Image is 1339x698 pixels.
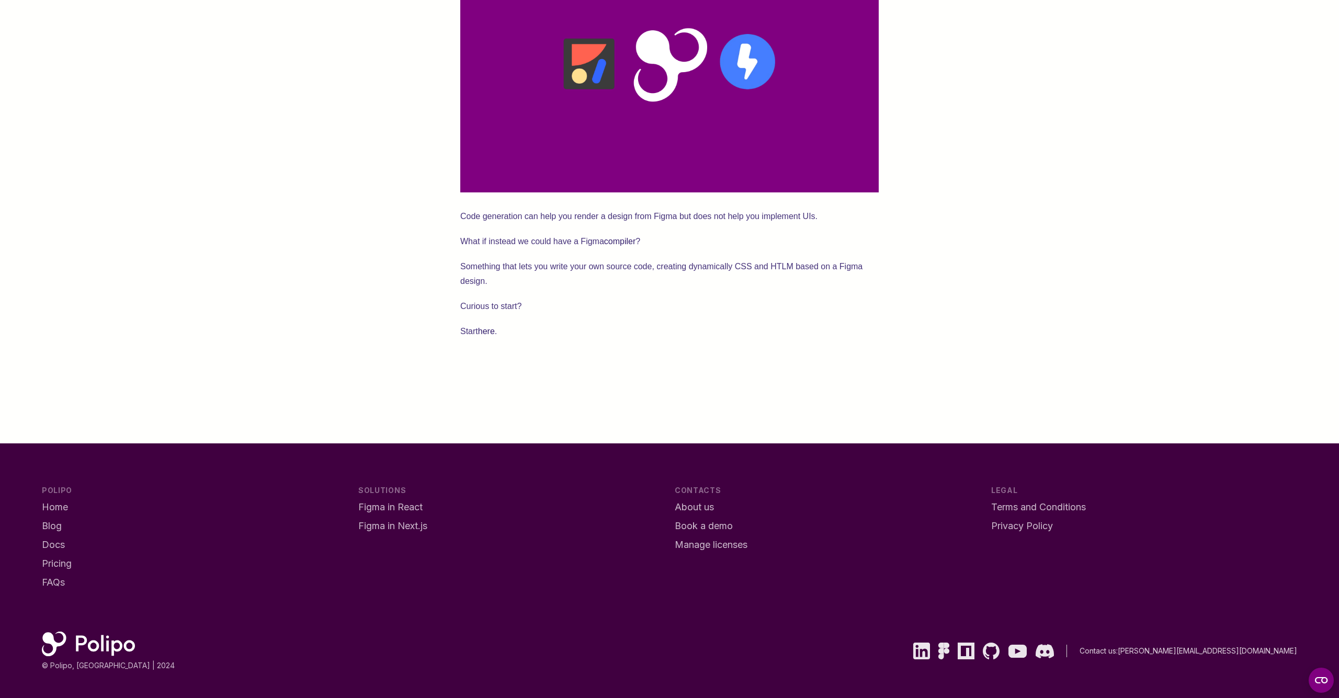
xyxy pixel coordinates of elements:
[358,519,664,533] a: Figma in Next.js
[991,520,1053,531] span: Privacy Policy
[604,237,636,246] a: compiler
[1118,646,1297,655] a: [PERSON_NAME][EMAIL_ADDRESS][DOMAIN_NAME]
[675,500,981,514] a: About us
[42,661,175,670] span: © Polipo, [GEOGRAPHIC_DATA] | 2024
[991,486,1018,495] span: Legal
[958,643,974,659] a: npm
[42,501,68,512] span: Home
[1309,668,1334,693] button: Open CMP widget
[42,519,348,533] a: Blog
[983,643,1000,659] a: GitHub
[42,539,65,550] span: Docs
[460,259,879,289] p: Something that lets you write your own source code, creating dynamically CSS and HTLM based on a ...
[675,537,981,552] a: Manage licenses
[675,520,733,531] span: Book a demo
[42,556,348,571] a: Pricing
[938,643,949,659] a: Figma
[1080,646,1118,655] a: Contact us:
[460,299,879,314] p: Curious to start?
[675,539,747,550] span: Manage licenses
[42,537,348,552] a: Docs
[675,501,714,512] span: About us
[991,500,1297,514] a: Terms and Conditions
[1035,643,1054,659] a: Discord
[460,324,879,339] p: Start .
[358,501,423,512] span: Figma in React
[460,209,879,224] p: Code generation can help you render a design from Figma but does not help you implement UIs.
[42,558,72,569] span: Pricing
[1008,643,1027,659] a: YouTube
[478,327,495,336] a: here
[675,486,721,495] span: Contacts
[358,520,427,531] span: Figma in Next.js
[42,486,72,495] span: Polipo
[42,575,348,590] a: FAQs
[42,577,65,588] span: FAQs
[358,486,406,495] span: Solutions
[913,643,930,659] a: LinkedIn
[460,234,879,249] p: What if instead we could have a Figma ?
[991,501,1086,512] span: Terms and Conditions
[42,500,348,514] a: Home
[42,520,62,531] span: Blog
[991,519,1297,533] a: Privacy Policy
[358,500,664,514] a: Figma in React
[675,519,981,533] a: Book a demo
